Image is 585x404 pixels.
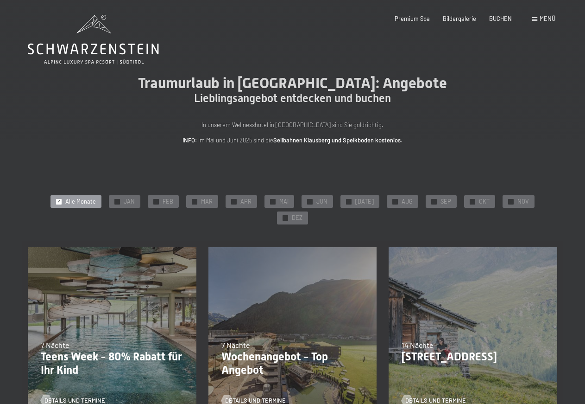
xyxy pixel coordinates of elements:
[355,198,374,206] span: [DATE]
[116,199,119,204] span: ✓
[308,199,312,204] span: ✓
[402,340,434,349] span: 14 Nächte
[402,350,544,364] p: [STREET_ADDRESS]
[221,340,250,349] span: 7 Nächte
[221,350,364,377] p: Wochenangebot - Top Angebot
[155,199,158,204] span: ✓
[163,198,173,206] span: FEB
[57,199,61,204] span: ✓
[233,199,236,204] span: ✓
[479,198,490,206] span: OKT
[517,198,529,206] span: NOV
[107,120,478,129] p: In unserem Wellnesshotel in [GEOGRAPHIC_DATA] sind Sie goldrichtig.
[107,135,478,145] p: : Im Mai und Juni 2025 sind die .
[240,198,252,206] span: APR
[41,340,69,349] span: 7 Nächte
[510,199,513,204] span: ✓
[471,199,474,204] span: ✓
[347,199,351,204] span: ✓
[273,136,401,144] strong: Seilbahnen Klausberg und Speikboden kostenlos
[292,214,302,222] span: DEZ
[193,199,196,204] span: ✓
[194,92,391,105] span: Lieblingsangebot entdecken und buchen
[395,15,430,22] a: Premium Spa
[489,15,512,22] a: BUCHEN
[65,198,96,206] span: Alle Monate
[279,198,289,206] span: MAI
[182,136,195,144] strong: INFO
[443,15,476,22] a: Bildergalerie
[284,216,287,221] span: ✓
[440,198,451,206] span: SEP
[402,198,413,206] span: AUG
[433,199,436,204] span: ✓
[41,350,183,377] p: Teens Week - 80% Rabatt für Ihr Kind
[394,199,397,204] span: ✓
[201,198,213,206] span: MAR
[316,198,327,206] span: JUN
[138,74,447,92] span: Traumurlaub in [GEOGRAPHIC_DATA]: Angebote
[540,15,555,22] span: Menü
[124,198,135,206] span: JAN
[271,199,275,204] span: ✓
